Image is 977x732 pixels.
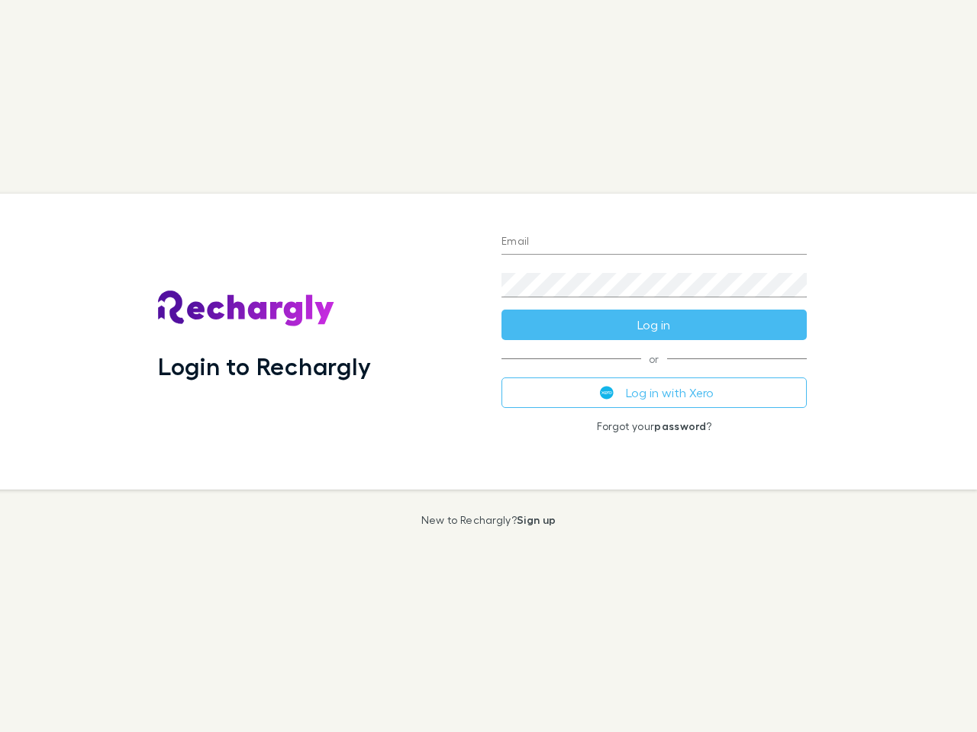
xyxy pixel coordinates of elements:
img: Rechargly's Logo [158,291,335,327]
img: Xero's logo [600,386,614,400]
p: Forgot your ? [501,420,807,432]
button: Log in [501,310,807,340]
a: Sign up [517,513,556,526]
a: password [654,419,706,432]
button: Log in with Xero [501,377,807,408]
p: New to Rechargly? [421,514,556,526]
h1: Login to Rechargly [158,352,371,380]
